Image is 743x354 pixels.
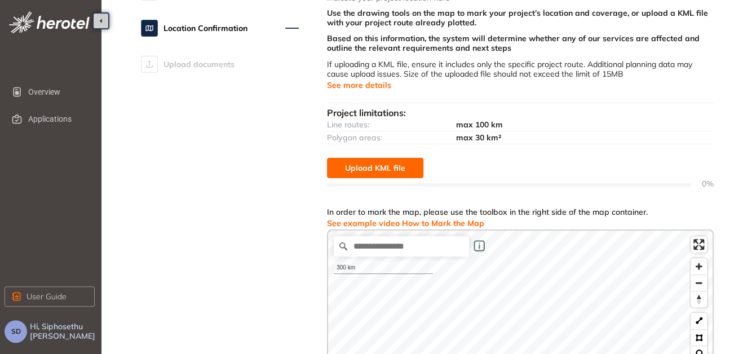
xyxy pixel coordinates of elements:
[327,60,714,98] div: If uploading a KML file, ensure it includes only the specific project route. Additional planning ...
[30,322,97,341] span: Hi, Siphosethu [PERSON_NAME]
[691,313,707,329] button: LineString tool (l)
[691,329,707,346] button: Polygon tool (p)
[691,275,707,291] button: Zoom out
[28,81,86,103] span: Overview
[327,120,369,130] span: Line routes:
[5,286,95,307] button: User Guide
[327,79,391,91] button: See more details
[334,236,469,256] input: Search place...
[5,320,27,343] button: SD
[327,207,648,229] div: In order to mark the map, please use the toolbox in the right side of the map container.
[327,158,423,178] button: Upload KML file
[456,120,503,130] span: max 100 km
[327,217,484,229] button: See example video How to Mark the Map
[11,328,21,335] span: SD
[163,53,235,76] span: Upload documents
[345,162,405,174] span: Upload KML file
[334,262,433,274] div: 300 km
[26,290,67,303] span: User Guide
[327,34,714,60] div: Based on this information, the system will determine whether any of our services are affected and...
[28,108,86,130] span: Applications
[327,108,714,118] div: Project limitations:
[691,258,707,275] button: Zoom in
[691,291,707,307] button: Reset bearing to north
[456,132,501,143] span: max 30 km²
[691,179,714,189] span: 0%
[327,8,714,34] div: Use the drawing tools on the map to mark your project’s location and coverage, or upload a KML fi...
[691,275,707,291] span: Zoom out
[327,132,382,143] span: Polygon areas:
[163,17,247,39] span: Location Confirmation
[691,236,707,253] button: Enter fullscreen
[9,11,90,33] img: logo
